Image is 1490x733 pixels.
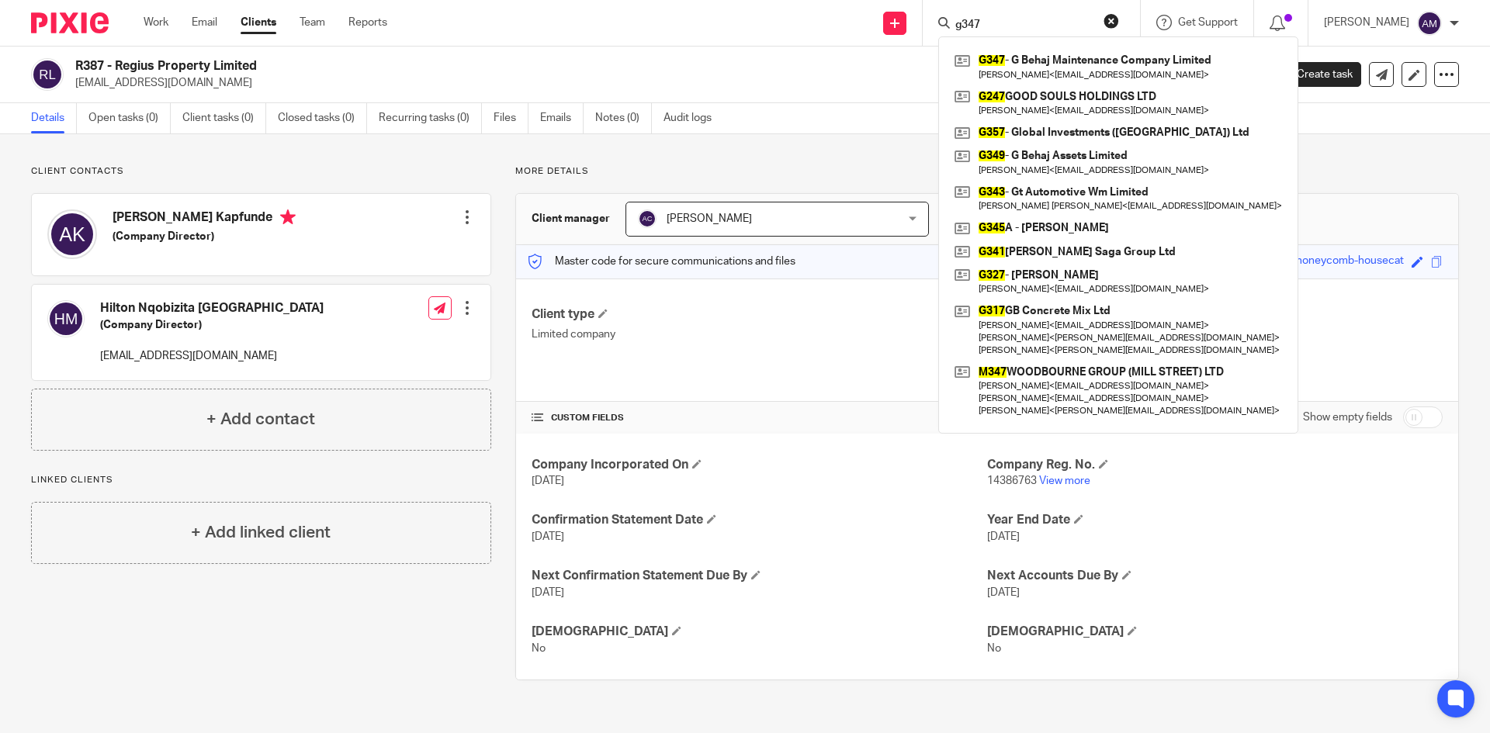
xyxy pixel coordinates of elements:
p: More details [515,165,1459,178]
h4: [PERSON_NAME] Kapfunde [113,209,296,229]
a: Closed tasks (0) [278,103,367,133]
p: Master code for secure communications and files [528,254,795,269]
h4: [DEMOGRAPHIC_DATA] [987,624,1443,640]
a: Notes (0) [595,103,652,133]
h4: [DEMOGRAPHIC_DATA] [532,624,987,640]
img: svg%3E [638,209,657,228]
a: Emails [540,103,584,133]
h4: Client type [532,306,987,323]
p: [EMAIL_ADDRESS][DOMAIN_NAME] [75,75,1248,91]
h4: Confirmation Statement Date [532,512,987,528]
p: [EMAIL_ADDRESS][DOMAIN_NAME] [100,348,324,364]
a: Files [494,103,528,133]
p: Linked clients [31,474,491,486]
div: ultimate-silver-honeycomb-housecat [1224,253,1404,271]
a: View more [1039,475,1090,486]
input: Search [954,19,1093,33]
span: [DATE] [532,531,564,542]
a: Clients [241,15,276,30]
a: Work [144,15,168,30]
h4: CUSTOM FIELDS [532,412,987,424]
h4: Next Accounts Due By [987,568,1443,584]
span: [DATE] [987,587,1020,598]
a: Client tasks (0) [182,103,266,133]
a: Email [192,15,217,30]
img: svg%3E [31,58,64,91]
a: Team [300,15,325,30]
a: Recurring tasks (0) [379,103,482,133]
span: [PERSON_NAME] [667,213,752,224]
img: svg%3E [47,300,85,337]
h5: (Company Director) [100,317,324,333]
h4: Company Incorporated On [532,457,987,473]
h2: R387 - Regius Property Limited [75,58,1014,74]
h4: Company Reg. No. [987,457,1443,473]
img: Pixie [31,12,109,33]
a: Details [31,103,77,133]
a: Create task [1271,62,1361,87]
a: Open tasks (0) [88,103,171,133]
h3: Client manager [532,211,610,226]
h4: Next Confirmation Statement Due By [532,568,987,584]
a: Audit logs [664,103,723,133]
span: No [532,643,546,654]
button: Clear [1104,13,1119,29]
h5: (Company Director) [113,229,296,244]
span: No [987,643,1001,654]
h4: + Add contact [206,407,315,431]
h4: Year End Date [987,512,1443,528]
span: 14386763 [987,475,1037,486]
h4: Hilton Nqobizita [GEOGRAPHIC_DATA] [100,300,324,316]
p: Limited company [532,327,987,342]
i: Primary [280,209,296,225]
span: [DATE] [987,531,1020,542]
img: svg%3E [1417,11,1442,36]
h4: + Add linked client [191,520,331,545]
span: Get Support [1178,17,1238,28]
p: Client contacts [31,165,491,178]
p: [PERSON_NAME] [1324,15,1409,30]
span: [DATE] [532,587,564,598]
a: Reports [348,15,387,30]
span: [DATE] [532,475,564,486]
label: Show empty fields [1303,410,1392,425]
img: svg%3E [47,209,97,259]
